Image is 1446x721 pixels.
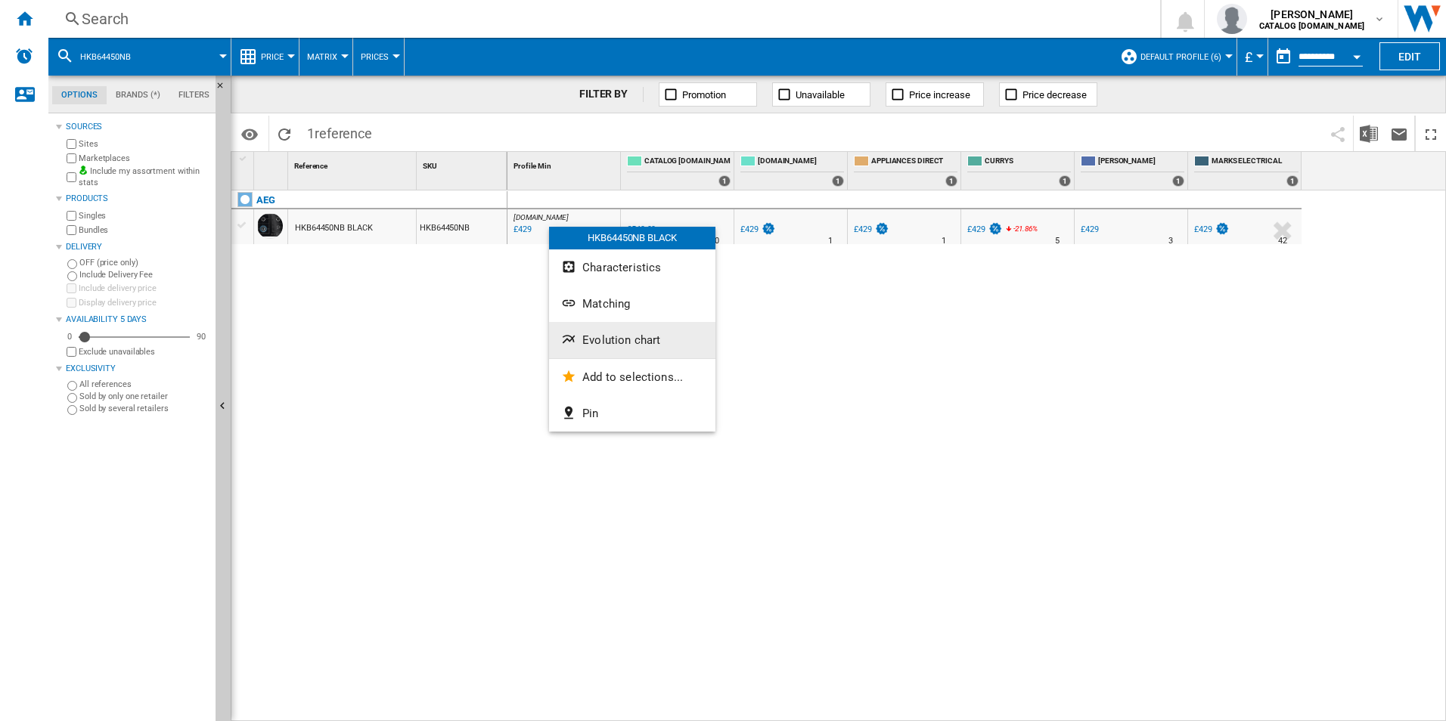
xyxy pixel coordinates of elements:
div: HKB64450NB BLACK [549,227,715,249]
button: Pin... [549,395,715,432]
span: Pin [582,407,598,420]
span: Characteristics [582,261,661,274]
span: Matching [582,297,630,311]
span: Add to selections... [582,370,683,384]
button: Matching [549,286,715,322]
span: Evolution chart [582,333,660,347]
button: Evolution chart [549,322,715,358]
button: Characteristics [549,249,715,286]
button: Add to selections... [549,359,715,395]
